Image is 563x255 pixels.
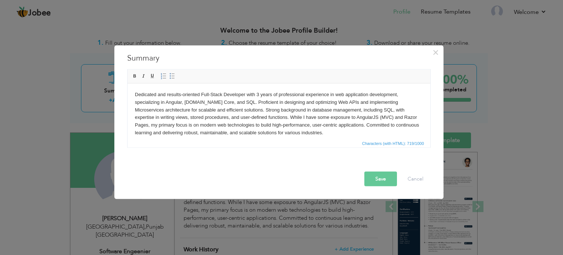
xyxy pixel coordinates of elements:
a: Insert/Remove Numbered List [159,72,168,80]
button: Save [364,171,397,186]
button: Close [430,46,442,58]
a: Bold [131,72,139,80]
a: Insert/Remove Bulleted List [168,72,176,80]
a: Italic [140,72,148,80]
div: Statistics [361,140,426,146]
iframe: Rich Text Editor, summaryEditor [128,83,430,138]
h3: Summary [127,52,431,63]
button: Cancel [400,171,431,186]
a: Underline [148,72,157,80]
span: × [433,45,439,59]
span: Characters (with HTML): 719/1000 [361,140,426,146]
